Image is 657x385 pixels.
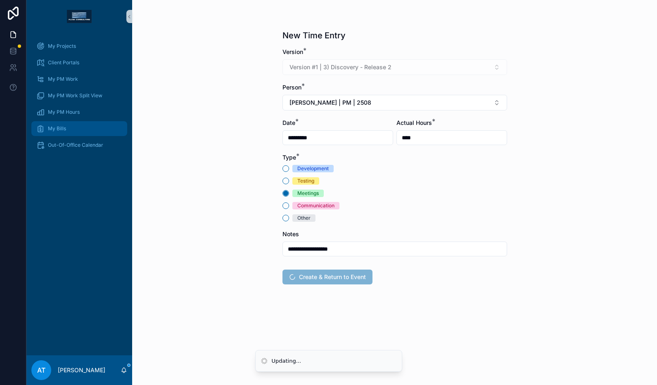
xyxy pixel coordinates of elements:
[282,84,301,91] span: Person
[297,177,314,185] div: Testing
[31,72,127,87] a: My PM Work
[31,39,127,54] a: My Projects
[282,48,303,55] span: Version
[37,365,45,375] span: AT
[48,59,79,66] span: Client Portals
[396,119,432,126] span: Actual Hours
[297,214,311,222] div: Other
[289,99,371,107] span: [PERSON_NAME] | PM | 2508
[31,88,127,103] a: My PM Work Split View
[48,125,66,132] span: My Bills
[282,95,507,110] button: Select Button
[58,366,105,374] p: [PERSON_NAME]
[48,109,80,115] span: My PM Hours
[297,165,329,172] div: Development
[282,230,299,237] span: Notes
[31,121,127,136] a: My Bills
[282,154,296,161] span: Type
[272,357,301,365] div: Updating...
[67,10,92,23] img: App logo
[282,30,346,41] h1: New Time Entry
[297,190,319,197] div: Meetings
[31,138,127,153] a: Out-Of-Office Calendar
[48,76,78,82] span: My PM Work
[282,119,295,126] span: Date
[48,43,76,49] span: My Projects
[31,105,127,120] a: My PM Hours
[31,55,127,70] a: Client Portals
[26,33,132,163] div: scrollable content
[48,92,102,99] span: My PM Work Split View
[297,202,334,209] div: Communication
[48,142,103,148] span: Out-Of-Office Calendar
